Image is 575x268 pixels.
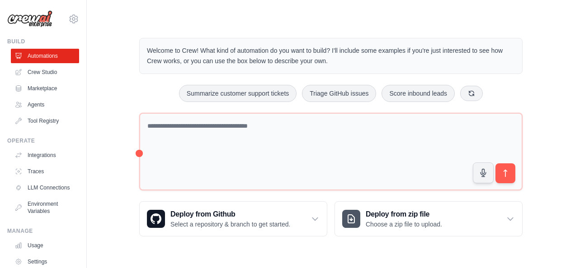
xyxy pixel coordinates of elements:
[11,180,79,195] a: LLM Connections
[11,97,79,112] a: Agents
[11,65,79,79] a: Crew Studio
[179,85,297,102] button: Summarize customer support tickets
[170,220,290,229] p: Select a repository & branch to get started.
[547,185,554,192] button: Close walkthrough
[409,187,428,194] span: Step 1
[11,148,79,162] a: Integrations
[11,81,79,96] a: Marketplace
[7,137,79,144] div: Operate
[11,197,79,218] a: Environment Variables
[366,220,442,229] p: Choose a zip file to upload.
[7,38,79,45] div: Build
[11,49,79,63] a: Automations
[366,209,442,220] h3: Deploy from zip file
[402,213,542,242] p: Describe the automation you want to build, select an example option, or use the microphone to spe...
[7,10,52,28] img: Logo
[302,85,376,102] button: Triage GitHub issues
[11,164,79,179] a: Traces
[382,85,455,102] button: Score inbound leads
[11,238,79,253] a: Usage
[11,114,79,128] a: Tool Registry
[402,197,542,209] h3: Create an automation
[147,46,515,66] p: Welcome to Crew! What kind of automation do you want to build? I'll include some examples if you'...
[7,227,79,235] div: Manage
[170,209,290,220] h3: Deploy from Github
